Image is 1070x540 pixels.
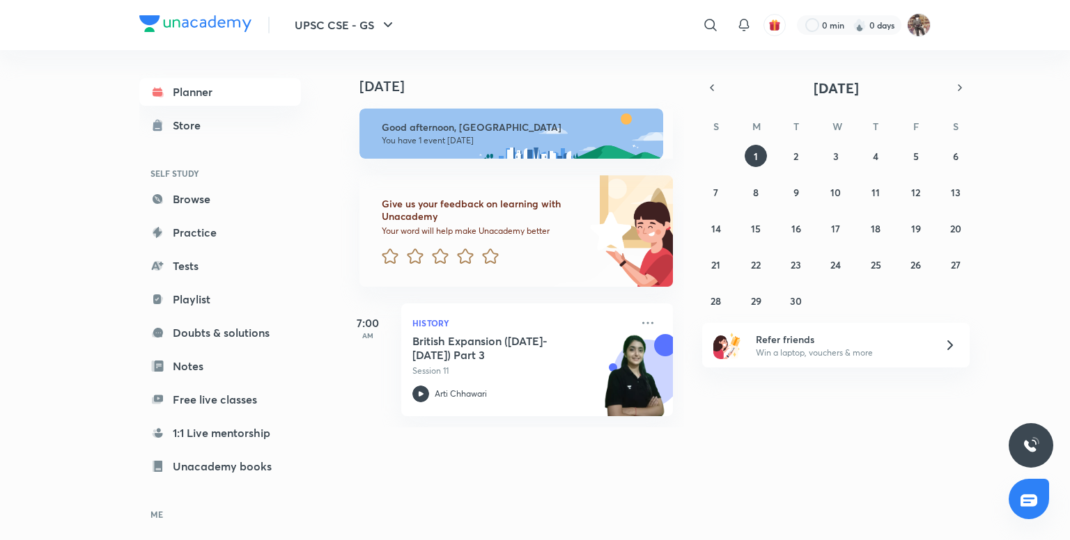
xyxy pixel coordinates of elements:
abbr: September 9, 2025 [793,186,799,199]
button: September 12, 2025 [905,181,927,203]
h6: Refer friends [756,332,927,347]
abbr: September 6, 2025 [953,150,959,163]
a: Store [139,111,301,139]
button: September 8, 2025 [745,181,767,203]
abbr: September 16, 2025 [791,222,801,235]
img: avatar [768,19,781,31]
abbr: Thursday [873,120,878,133]
button: September 6, 2025 [945,145,967,167]
button: September 9, 2025 [785,181,807,203]
abbr: September 10, 2025 [830,186,841,199]
button: September 11, 2025 [864,181,887,203]
a: Tests [139,252,301,280]
h6: Good afternoon, [GEOGRAPHIC_DATA] [382,121,651,134]
button: September 1, 2025 [745,145,767,167]
h6: Give us your feedback on learning with Unacademy [382,198,585,223]
button: September 17, 2025 [825,217,847,239]
button: September 28, 2025 [705,289,727,312]
abbr: September 24, 2025 [830,258,841,271]
img: afternoon [359,109,663,159]
a: Practice [139,219,301,246]
img: SRINATH MODINI [907,13,931,37]
abbr: September 15, 2025 [751,222,761,235]
h6: ME [139,502,301,526]
a: Doubts & solutions [139,319,301,347]
p: Win a laptop, vouchers & more [756,347,927,359]
abbr: September 19, 2025 [911,222,921,235]
button: September 5, 2025 [905,145,927,167]
a: Playlist [139,285,301,313]
span: [DATE] [814,79,859,97]
button: September 24, 2025 [825,253,847,276]
abbr: Tuesday [793,120,799,133]
button: September 7, 2025 [705,181,727,203]
abbr: Sunday [713,120,719,133]
p: Arti Chhawari [435,388,487,400]
abbr: September 30, 2025 [790,294,802,308]
abbr: Saturday [953,120,959,133]
button: September 29, 2025 [745,289,767,312]
button: September 14, 2025 [705,217,727,239]
img: Company Logo [139,15,251,32]
button: September 30, 2025 [785,289,807,312]
abbr: September 2, 2025 [793,150,798,163]
abbr: September 26, 2025 [910,258,921,271]
img: referral [713,331,741,359]
p: History [412,315,631,331]
a: Browse [139,185,301,213]
button: September 3, 2025 [825,145,847,167]
img: feedback_image [543,175,673,287]
p: AM [340,331,396,340]
button: UPSC CSE - GS [286,11,405,39]
abbr: September 1, 2025 [754,150,758,163]
button: September 26, 2025 [905,253,927,276]
h5: British Expansion (1757- 1857) Part 3 [412,334,586,362]
button: September 27, 2025 [945,253,967,276]
button: September 21, 2025 [705,253,727,276]
abbr: September 3, 2025 [833,150,839,163]
button: September 20, 2025 [945,217,967,239]
button: September 4, 2025 [864,145,887,167]
a: Free live classes [139,386,301,413]
abbr: Wednesday [832,120,842,133]
h6: SELF STUDY [139,161,301,185]
abbr: September 27, 2025 [951,258,961,271]
abbr: September 25, 2025 [871,258,881,271]
abbr: September 14, 2025 [711,222,721,235]
a: Company Logo [139,15,251,35]
abbr: September 11, 2025 [871,186,880,199]
abbr: September 5, 2025 [913,150,919,163]
abbr: September 20, 2025 [950,222,961,235]
button: September 16, 2025 [785,217,807,239]
abbr: September 8, 2025 [753,186,759,199]
img: streak [853,18,867,32]
button: September 19, 2025 [905,217,927,239]
abbr: September 4, 2025 [873,150,878,163]
h4: [DATE] [359,78,687,95]
button: September 2, 2025 [785,145,807,167]
abbr: Friday [913,120,919,133]
div: Store [173,117,209,134]
button: September 10, 2025 [825,181,847,203]
abbr: September 21, 2025 [711,258,720,271]
a: Unacademy books [139,452,301,480]
abbr: Monday [752,120,761,133]
button: September 18, 2025 [864,217,887,239]
button: September 13, 2025 [945,181,967,203]
img: unacademy [596,334,673,430]
button: September 22, 2025 [745,253,767,276]
button: September 15, 2025 [745,217,767,239]
button: September 23, 2025 [785,253,807,276]
abbr: September 29, 2025 [751,294,761,308]
abbr: September 18, 2025 [871,222,881,235]
p: You have 1 event [DATE] [382,135,651,146]
a: Planner [139,78,301,106]
button: September 25, 2025 [864,253,887,276]
a: Notes [139,352,301,380]
abbr: September 12, 2025 [911,186,920,199]
abbr: September 7, 2025 [713,186,718,199]
button: avatar [763,14,786,36]
abbr: September 23, 2025 [791,258,801,271]
h5: 7:00 [340,315,396,331]
p: Your word will help make Unacademy better [382,225,585,237]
